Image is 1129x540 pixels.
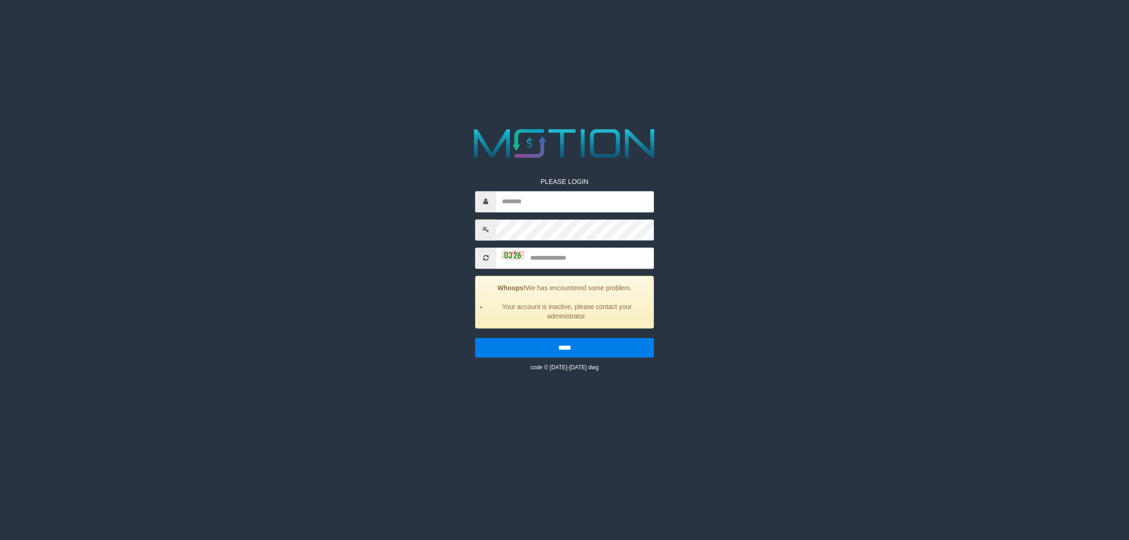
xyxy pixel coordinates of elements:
strong: Whoops! [497,284,525,292]
div: We has encountered some problem. [475,276,654,328]
p: PLEASE LOGIN [475,177,654,186]
img: MOTION_logo.png [466,124,663,163]
small: code © [DATE]-[DATE] dwg [530,364,598,371]
li: Your account is inactive, please contact your administrator. [487,302,646,321]
img: captcha [501,250,525,260]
